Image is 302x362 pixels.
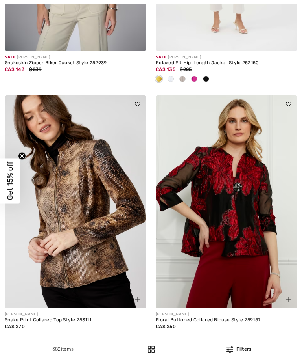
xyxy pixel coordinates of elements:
[6,162,15,200] span: Get 15% off
[18,152,26,160] button: Close teaser
[156,324,176,329] span: CA$ 250
[153,73,165,86] div: Citrus
[200,73,212,86] div: Black
[148,346,155,353] img: Filters
[5,324,25,329] span: CA$ 270
[286,102,291,106] img: heart_black_full.svg
[181,345,297,353] div: Filters
[5,55,15,60] span: Sale
[135,102,140,106] img: heart_black_full.svg
[156,55,166,60] span: Sale
[156,60,297,66] div: Relaxed Fit Hip-Length Jacket Style 252150
[5,67,25,72] span: CA$ 143
[5,317,146,323] div: Snake Print Collared Top Style 253111
[5,60,146,66] div: Snakeskin Zipper Biker Jacket Style 252939
[5,95,146,308] img: Snake Print Collared Top Style 253111. Brown/Black
[156,54,297,60] div: [PERSON_NAME]
[5,54,146,60] div: [PERSON_NAME]
[135,297,140,302] img: plus_v2.svg
[188,73,200,86] div: Geranium
[156,317,297,323] div: Floral Buttoned Collared Blouse Style 259157
[52,346,61,352] span: 382
[156,95,297,308] img: Floral Buttoned Collared Blouse Style 259157. Black/red
[165,73,177,86] div: Vanilla 30
[5,312,146,317] div: [PERSON_NAME]
[286,297,291,302] img: plus_v2.svg
[156,312,297,317] div: [PERSON_NAME]
[180,67,192,72] span: $225
[29,67,41,72] span: $239
[156,67,175,72] span: CA$ 135
[177,73,188,86] div: Moonstone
